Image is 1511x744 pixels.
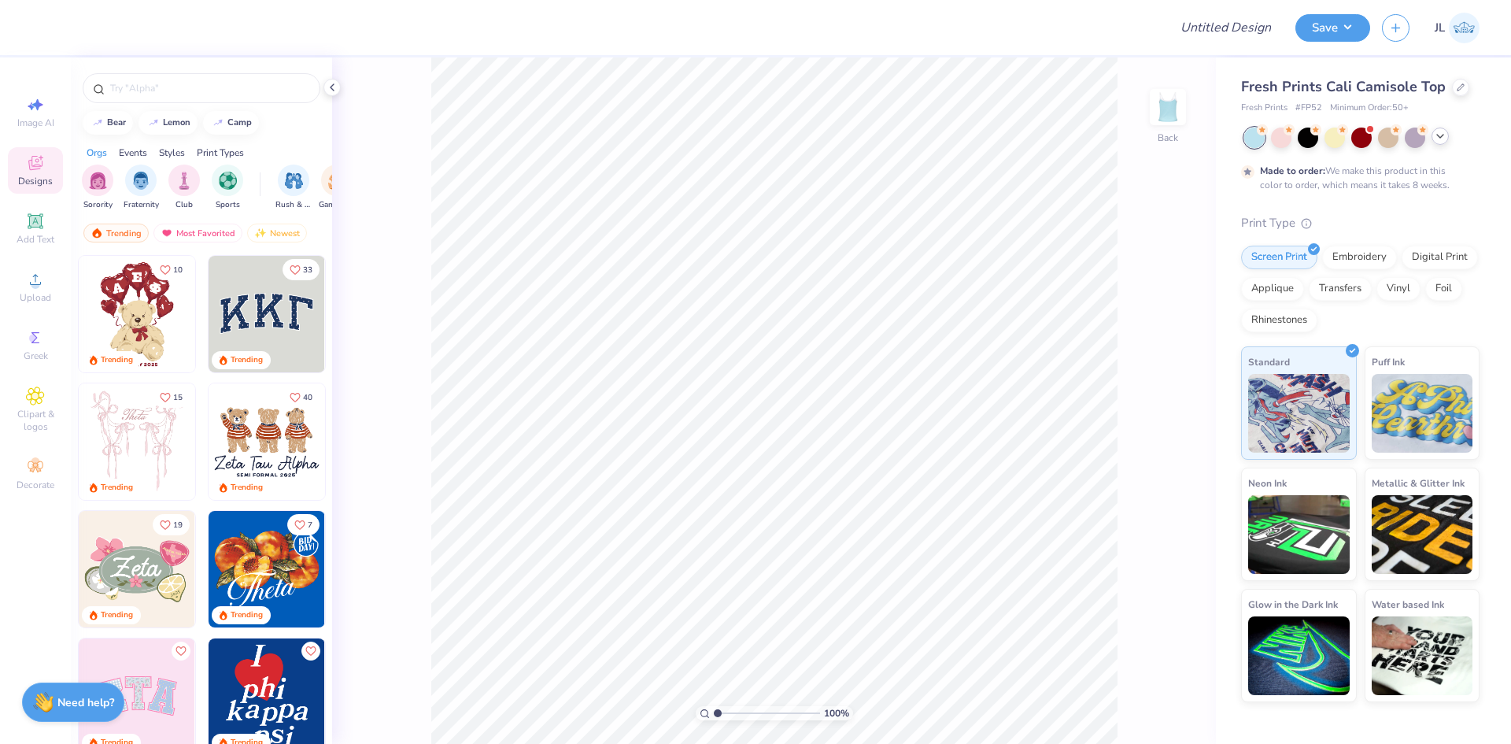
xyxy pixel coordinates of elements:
[285,172,303,190] img: Rush & Bid Image
[1241,214,1480,232] div: Print Type
[231,609,263,621] div: Trending
[1168,12,1284,43] input: Untitled Design
[159,146,185,160] div: Styles
[275,199,312,211] span: Rush & Bid
[132,172,150,190] img: Fraternity Image
[153,259,190,280] button: Like
[1372,495,1473,574] img: Metallic & Glitter Ink
[153,514,190,535] button: Like
[101,609,133,621] div: Trending
[1241,277,1304,301] div: Applique
[1248,353,1290,370] span: Standard
[82,165,113,211] div: filter for Sorority
[1372,374,1473,453] img: Puff Ink
[168,165,200,211] div: filter for Club
[101,354,133,366] div: Trending
[1435,19,1445,37] span: JL
[124,165,159,211] div: filter for Fraternity
[147,118,160,128] img: trend_line.gif
[324,256,441,372] img: edfb13fc-0e43-44eb-bea2-bf7fc0dd67f9
[91,118,104,128] img: trend_line.gif
[124,165,159,211] button: filter button
[168,165,200,211] button: filter button
[209,383,325,500] img: a3be6b59-b000-4a72-aad0-0c575b892a6b
[8,408,63,433] span: Clipart & logos
[319,165,355,211] button: filter button
[209,256,325,372] img: 3b9aba4f-e317-4aa7-a679-c95a879539bd
[87,146,107,160] div: Orgs
[24,350,48,362] span: Greek
[231,354,263,366] div: Trending
[212,165,243,211] button: filter button
[1295,14,1370,42] button: Save
[1372,353,1405,370] span: Puff Ink
[319,199,355,211] span: Game Day
[175,199,193,211] span: Club
[283,259,320,280] button: Like
[139,111,198,135] button: lemon
[1248,616,1350,695] img: Glow in the Dark Ink
[79,383,195,500] img: 83dda5b0-2158-48ca-832c-f6b4ef4c4536
[17,479,54,491] span: Decorate
[1241,102,1287,115] span: Fresh Prints
[1425,277,1462,301] div: Foil
[163,118,190,127] div: lemon
[1241,309,1317,332] div: Rhinestones
[161,228,173,239] img: most_fav.gif
[17,117,54,129] span: Image AI
[20,291,51,304] span: Upload
[303,394,312,402] span: 40
[212,118,224,128] img: trend_line.gif
[109,80,310,96] input: Try "Alpha"
[79,256,195,372] img: 587403a7-0594-4a7f-b2bd-0ca67a3ff8dd
[216,199,240,211] span: Sports
[17,233,54,246] span: Add Text
[1322,246,1397,269] div: Embroidery
[1248,596,1338,613] span: Glow in the Dark Ink
[172,642,190,661] button: Like
[1372,616,1473,695] img: Water based Ink
[301,642,320,661] button: Like
[194,511,311,627] img: d6d5c6c6-9b9a-4053-be8a-bdf4bacb006d
[173,266,183,274] span: 10
[275,165,312,211] button: filter button
[824,706,849,720] span: 100 %
[1330,102,1409,115] span: Minimum Order: 50 +
[1248,495,1350,574] img: Neon Ink
[1248,374,1350,453] img: Standard
[1260,164,1454,192] div: We make this product in this color to order, which means it takes 8 weeks.
[1152,91,1184,123] img: Back
[328,172,346,190] img: Game Day Image
[212,165,243,211] div: filter for Sports
[173,521,183,529] span: 19
[194,256,311,372] img: e74243e0-e378-47aa-a400-bc6bcb25063a
[91,228,103,239] img: trending.gif
[124,199,159,211] span: Fraternity
[153,224,242,242] div: Most Favorited
[173,394,183,402] span: 15
[303,266,312,274] span: 33
[1372,475,1465,491] span: Metallic & Glitter Ink
[231,482,263,494] div: Trending
[254,228,267,239] img: Newest.gif
[308,521,312,529] span: 7
[83,111,133,135] button: bear
[209,511,325,627] img: 8659caeb-cee5-4a4c-bd29-52ea2f761d42
[1241,246,1317,269] div: Screen Print
[219,172,237,190] img: Sports Image
[227,118,252,127] div: camp
[82,165,113,211] button: filter button
[107,118,126,127] div: bear
[57,695,114,710] strong: Need help?
[83,224,149,242] div: Trending
[283,387,320,408] button: Like
[1158,131,1178,145] div: Back
[101,482,133,494] div: Trending
[175,172,193,190] img: Club Image
[203,111,259,135] button: camp
[1449,13,1480,43] img: Jairo Laqui
[1402,246,1478,269] div: Digital Print
[287,514,320,535] button: Like
[1241,77,1446,96] span: Fresh Prints Cali Camisole Top
[247,224,307,242] div: Newest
